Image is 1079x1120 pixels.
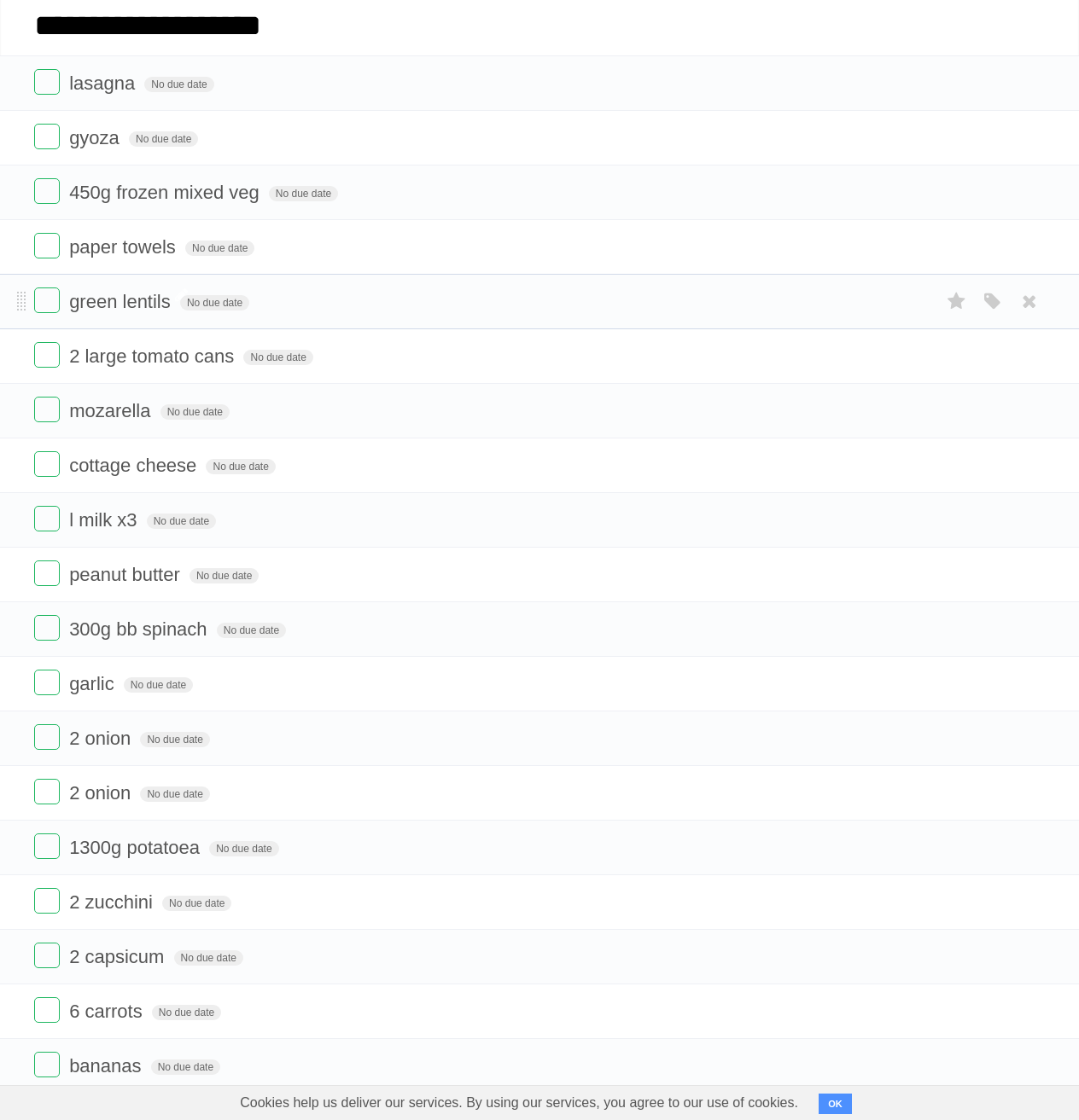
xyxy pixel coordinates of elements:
[69,509,141,531] span: l milk x3
[34,560,60,586] label: Done
[69,400,155,421] span: mozarella
[190,568,259,583] span: No due date
[140,786,209,802] span: No due date
[69,618,211,640] span: 300g bb spinach
[34,397,60,422] label: Done
[34,779,60,804] label: Done
[34,888,60,914] label: Done
[34,233,60,258] label: Done
[144,77,213,92] span: No due date
[34,342,60,368] label: Done
[206,459,275,474] span: No due date
[129,131,198,147] span: No due date
[151,1059,220,1075] span: No due date
[269,186,338,201] span: No due date
[69,345,238,367] span: 2 large tomato cans
[34,615,60,641] label: Done
[174,950,243,966] span: No due date
[69,182,264,203] span: 450g frozen mixed veg
[69,782,135,804] span: 2 onion
[147,514,216,529] span: No due date
[34,997,60,1023] label: Done
[34,833,60,859] label: Done
[69,291,175,312] span: green lentils
[69,73,139,94] span: lasagna
[217,623,286,638] span: No due date
[243,350,312,365] span: No due date
[69,946,168,967] span: 2 capsicum
[69,673,119,694] span: garlic
[69,127,124,148] span: gyoza
[34,178,60,204] label: Done
[34,287,60,313] label: Done
[34,506,60,531] label: Done
[941,287,973,316] label: Star task
[819,1094,852,1114] button: OK
[209,841,278,856] span: No due date
[34,943,60,968] label: Done
[180,295,249,310] span: No due date
[34,69,60,95] label: Done
[34,724,60,750] label: Done
[162,896,231,911] span: No due date
[223,1086,815,1120] span: Cookies help us deliver our services. By using our services, you agree to our use of cookies.
[69,837,204,858] span: 1300g potatoea
[34,451,60,477] label: Done
[34,1052,60,1077] label: Done
[69,891,157,913] span: 2 zucchini
[69,1055,145,1076] span: bananas
[152,1005,221,1020] span: No due date
[185,241,254,256] span: No due date
[124,677,193,693] span: No due date
[69,728,135,749] span: 2 onion
[34,124,60,149] label: Done
[69,236,180,258] span: paper towels
[140,732,209,747] span: No due date
[34,670,60,695] label: Done
[69,564,184,585] span: peanut butter
[69,455,201,476] span: cottage cheese
[69,1001,147,1022] span: 6 carrots
[160,404,230,420] span: No due date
